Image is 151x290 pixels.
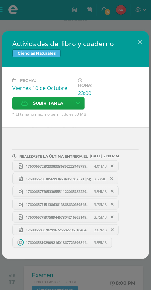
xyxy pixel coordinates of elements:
span: 17600658087829167256827960184645.jpg [23,227,94,232]
h2: Actividades del libro y cuaderno [12,39,139,48]
span: 3.53MB [94,176,107,181]
span: Remover entrega [107,175,118,182]
span: * El tamaño máximo permitido es 50 MB [12,111,139,117]
button: Close (Esc) [130,31,149,53]
span: Ciencias Naturales [12,49,61,57]
span: 176006573630569934634051887371.jpg [23,176,94,181]
span: 17600657570533055511220659832396.jpg [23,189,94,194]
span: 3.75MB [94,215,107,220]
a: 17600658192909216018677236968445.jpg [12,237,112,248]
div: Viernes 10 de Octubre [12,84,73,92]
a: 17600657570533055511220659832396.jpg 3.54MB [12,186,119,197]
span: REALIZASTE LA ÚLTIMA ENTREGA EL [19,154,88,159]
span: 17600658192909216018677236968445.jpg [23,240,94,245]
a: 17600657029233833363522234487990.jpg 4.01MB [12,160,119,172]
span: Remover entrega [107,213,118,221]
span: 17600657799758944673042168651493.jpg [23,215,94,220]
a: 17600657715138638138686302595454.jpg 3.78MB [12,199,119,210]
a: 17600657799758944673042168651493.jpg 3.75MB [12,211,119,223]
span: Subir tarea [33,97,63,109]
a: 17600658087829167256827960184645.jpg 3.67MB [12,224,119,235]
span: Remover entrega [107,201,118,208]
span: Remover entrega [107,226,118,233]
span: 17600657029233833363522234487990.jpg [23,164,94,169]
span: 3.54MB [94,189,107,194]
span: 3.67MB [94,227,107,232]
span: 3.78MB [94,202,107,207]
span: 4.01MB [94,164,107,169]
span: 3.55MB [94,240,107,245]
span: Hora: [78,83,92,88]
span: [DATE] 21:10 P.M. [88,156,120,156]
span: Fecha: [20,78,36,83]
span: Remover entrega [107,188,118,195]
a: 176006573630569934634051887371.jpg 3.53MB [12,173,118,184]
span: Remover entrega [107,162,118,170]
span: 17600657715138638138686302595454.jpg [23,202,94,207]
div: 23:00 [78,89,95,97]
